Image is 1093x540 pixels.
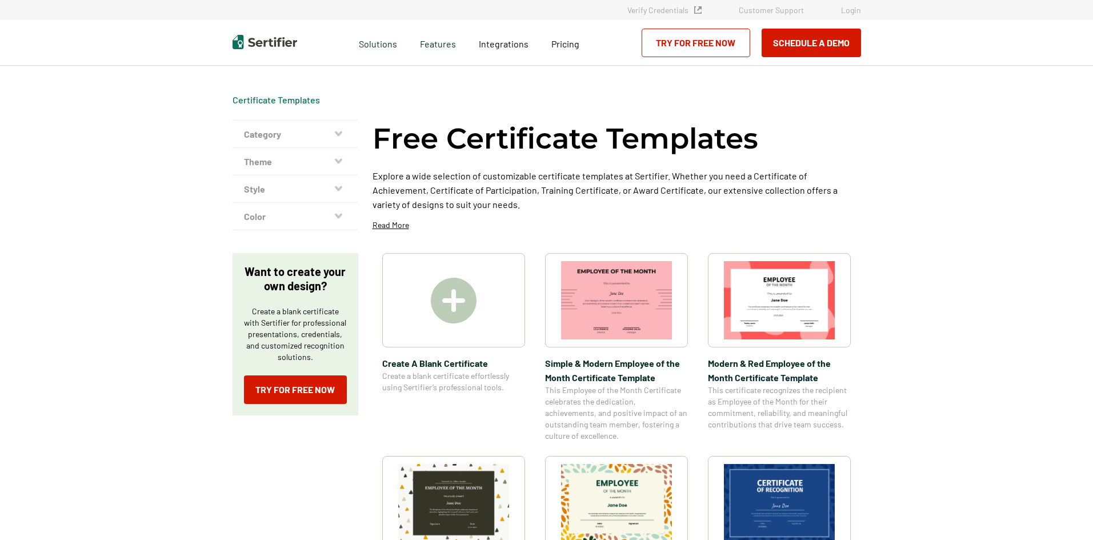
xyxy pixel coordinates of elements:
[233,94,320,106] div: Breadcrumb
[233,148,358,175] button: Theme
[561,261,672,339] img: Simple & Modern Employee of the Month Certificate Template
[694,6,702,14] img: Verified
[479,35,529,50] a: Integrations
[382,370,525,393] span: Create a blank certificate effortlessly using Sertifier’s professional tools.
[431,278,477,323] img: Create A Blank Certificate
[545,253,688,442] a: Simple & Modern Employee of the Month Certificate TemplateSimple & Modern Employee of the Month C...
[551,35,579,50] a: Pricing
[739,5,804,15] a: Customer Support
[642,29,750,57] a: Try for Free Now
[545,385,688,442] span: This Employee of the Month Certificate celebrates the dedication, achievements, and positive impa...
[420,35,456,50] span: Features
[233,175,358,203] button: Style
[841,5,861,15] a: Login
[708,356,851,385] span: Modern & Red Employee of the Month Certificate Template
[708,385,851,430] span: This certificate recognizes the recipient as Employee of the Month for their commitment, reliabil...
[545,356,688,385] span: Simple & Modern Employee of the Month Certificate Template
[233,203,358,230] button: Color
[233,94,320,105] a: Certificate Templates
[627,5,702,15] a: Verify Credentials
[233,121,358,148] button: Category
[244,375,347,404] a: Try for Free Now
[373,219,409,231] p: Read More
[373,169,861,211] p: Explore a wide selection of customizable certificate templates at Sertifier. Whether you need a C...
[551,38,579,49] span: Pricing
[724,261,835,339] img: Modern & Red Employee of the Month Certificate Template
[244,265,347,293] p: Want to create your own design?
[359,35,397,50] span: Solutions
[479,38,529,49] span: Integrations
[708,253,851,442] a: Modern & Red Employee of the Month Certificate TemplateModern & Red Employee of the Month Certifi...
[233,94,320,106] span: Certificate Templates
[382,356,525,370] span: Create A Blank Certificate
[244,306,347,363] p: Create a blank certificate with Sertifier for professional presentations, credentials, and custom...
[373,120,758,157] h1: Free Certificate Templates
[233,35,297,49] img: Sertifier | Digital Credentialing Platform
